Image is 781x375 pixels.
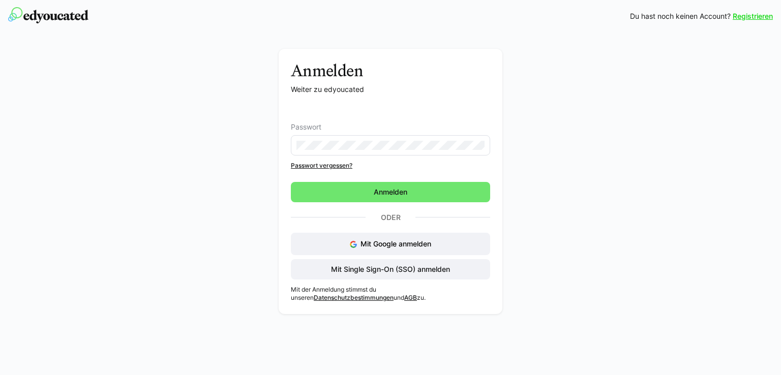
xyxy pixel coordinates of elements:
[291,286,490,302] p: Mit der Anmeldung stimmst du unseren und zu.
[372,187,409,197] span: Anmelden
[361,239,431,248] span: Mit Google anmelden
[291,84,490,95] p: Weiter zu edyoucated
[404,294,417,301] a: AGB
[329,264,452,274] span: Mit Single Sign-On (SSO) anmelden
[291,259,490,279] button: Mit Single Sign-On (SSO) anmelden
[291,61,490,80] h3: Anmelden
[291,182,490,202] button: Anmelden
[291,233,490,255] button: Mit Google anmelden
[291,162,490,170] a: Passwort vergessen?
[8,7,88,23] img: edyoucated
[630,11,731,21] span: Du hast noch keinen Account?
[291,123,321,131] span: Passwort
[314,294,394,301] a: Datenschutzbestimmungen
[366,210,415,225] p: Oder
[733,11,773,21] a: Registrieren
